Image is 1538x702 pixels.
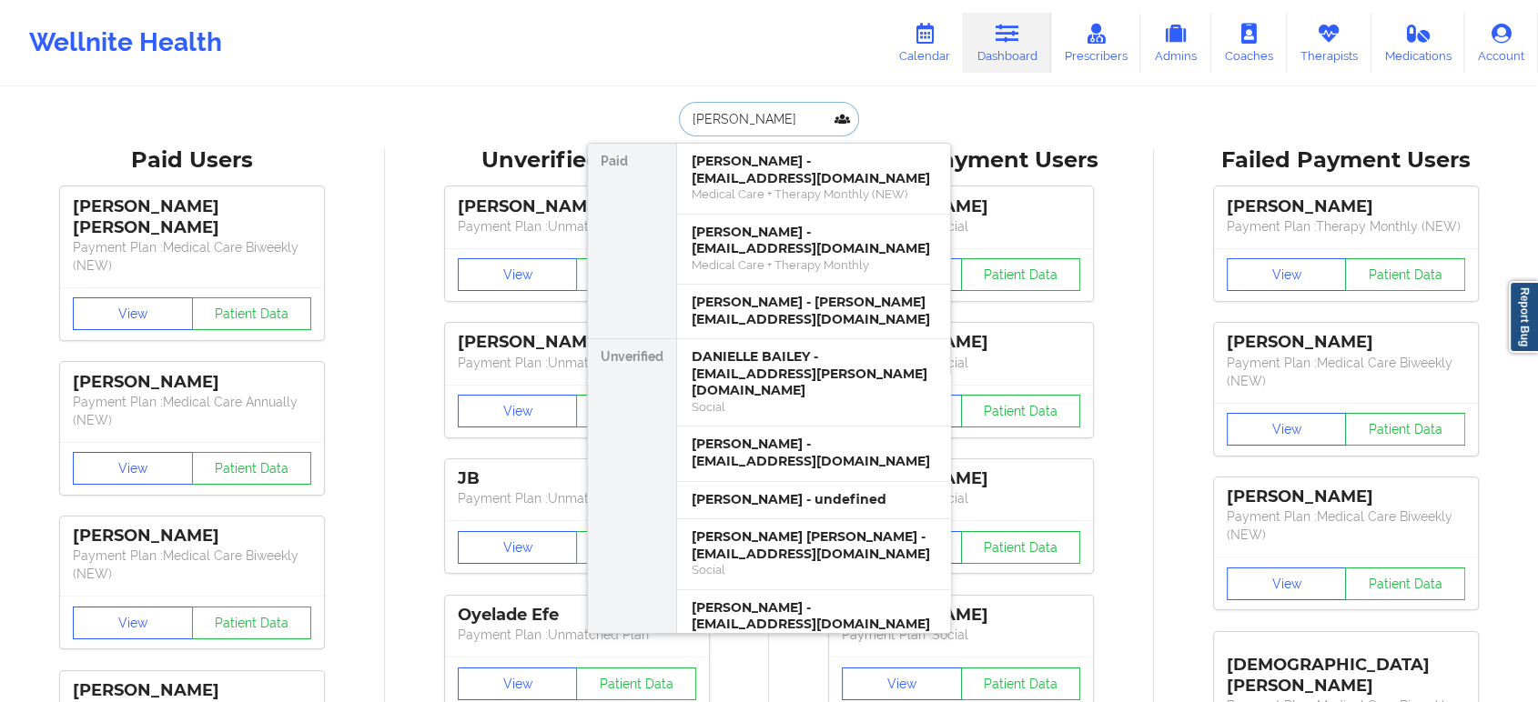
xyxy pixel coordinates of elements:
[73,526,311,547] div: [PERSON_NAME]
[73,238,311,275] p: Payment Plan : Medical Care Biweekly (NEW)
[458,395,578,427] button: View
[1227,641,1465,697] div: [DEMOGRAPHIC_DATA][PERSON_NAME]
[73,297,193,330] button: View
[1140,13,1211,73] a: Admins
[964,13,1051,73] a: Dashboard
[961,395,1081,427] button: Patient Data
[576,258,696,291] button: Patient Data
[842,217,1080,236] p: Payment Plan : Social
[692,348,936,399] div: DANIELLE BAILEY - [EMAIL_ADDRESS][PERSON_NAME][DOMAIN_NAME]
[192,297,312,330] button: Patient Data
[842,489,1080,507] p: Payment Plan : Social
[782,146,1141,175] div: Skipped Payment Users
[458,196,696,217] div: [PERSON_NAME]
[1227,567,1347,600] button: View
[1167,146,1526,175] div: Failed Payment Users
[576,395,696,427] button: Patient Data
[1345,413,1465,446] button: Patient Data
[961,531,1081,564] button: Patient Data
[192,607,312,639] button: Patient Data
[1211,13,1287,73] a: Coaches
[692,294,936,327] div: [PERSON_NAME] - [PERSON_NAME][EMAIL_ADDRESS][DOMAIN_NAME]
[13,146,372,175] div: Paid Users
[692,491,936,508] div: [PERSON_NAME] - undefined
[1227,332,1465,353] div: [PERSON_NAME]
[842,468,1080,489] div: [PERSON_NAME]
[458,489,696,507] p: Payment Plan : Unmatched Plan
[842,196,1080,217] div: [PERSON_NAME]
[458,354,696,372] p: Payment Plan : Unmatched Plan
[842,605,1080,626] div: [PERSON_NAME]
[961,667,1081,700] button: Patient Data
[692,257,936,273] div: Medical Care + Therapy Monthly
[692,186,936,202] div: Medical Care + Therapy Monthly (NEW)
[842,354,1080,372] p: Payment Plan : Social
[1509,281,1538,353] a: Report Bug
[588,144,676,339] div: Paid
[458,605,696,626] div: Oyelade Efe
[1227,217,1465,236] p: Payment Plan : Therapy Monthly (NEW)
[692,153,936,186] div: [PERSON_NAME] - [EMAIL_ADDRESS][DOMAIN_NAME]
[842,667,962,700] button: View
[458,531,578,564] button: View
[692,528,936,562] div: [PERSON_NAME] [PERSON_NAME] - [EMAIL_ADDRESS][DOMAIN_NAME]
[1227,507,1465,544] p: Payment Plan : Medical Care Biweekly (NEW)
[1287,13,1371,73] a: Therapists
[73,196,311,238] div: [PERSON_NAME] [PERSON_NAME]
[1227,486,1465,507] div: [PERSON_NAME]
[458,667,578,700] button: View
[576,667,696,700] button: Patient Data
[73,680,311,701] div: [PERSON_NAME]
[458,217,696,236] p: Payment Plan : Unmatched Plan
[458,626,696,644] p: Payment Plan : Unmatched Plan
[692,436,936,469] div: [PERSON_NAME] - [EMAIL_ADDRESS][DOMAIN_NAME]
[1227,258,1347,291] button: View
[73,393,311,429] p: Payment Plan : Medical Care Annually (NEW)
[73,372,311,393] div: [PERSON_NAME]
[73,607,193,639] button: View
[692,224,936,257] div: [PERSON_NAME] - [EMAIL_ADDRESS][DOMAIN_NAME]
[73,547,311,583] p: Payment Plan : Medical Care Biweekly (NEW)
[192,452,312,485] button: Patient Data
[1051,13,1141,73] a: Prescribers
[961,258,1081,291] button: Patient Data
[458,468,696,489] div: JB
[1227,413,1347,446] button: View
[692,599,936,633] div: [PERSON_NAME] - [EMAIL_ADDRESS][DOMAIN_NAME]
[1464,13,1538,73] a: Account
[458,332,696,353] div: [PERSON_NAME]
[1345,258,1465,291] button: Patient Data
[692,399,936,415] div: Social
[576,531,696,564] button: Patient Data
[1227,354,1465,390] p: Payment Plan : Medical Care Biweekly (NEW)
[842,626,1080,644] p: Payment Plan : Social
[458,258,578,291] button: View
[1227,196,1465,217] div: [PERSON_NAME]
[842,332,1080,353] div: [PERSON_NAME]
[398,146,757,175] div: Unverified Users
[73,452,193,485] button: View
[1345,567,1465,600] button: Patient Data
[692,562,936,577] div: Social
[885,13,964,73] a: Calendar
[1371,13,1465,73] a: Medications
